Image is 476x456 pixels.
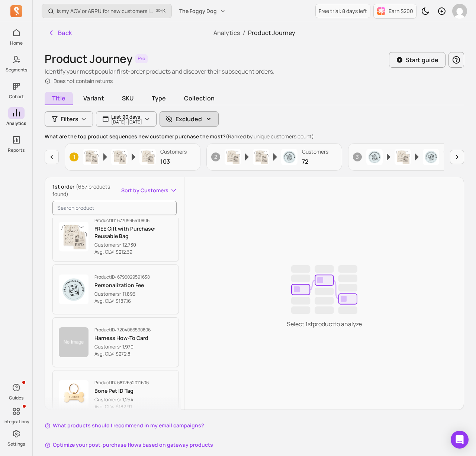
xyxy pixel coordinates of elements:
[121,187,177,194] button: Sort by Customers
[6,121,26,126] p: Analytics
[59,327,89,357] img: Product image
[315,4,370,18] a: Free trial: 8 days left
[179,7,217,15] span: The Foggy Dog
[366,149,383,165] img: Product image
[135,54,148,63] span: Pro
[83,149,99,165] img: Product image
[94,225,173,240] p: FREE Gift with Purchase: Reusable Bag
[94,290,150,298] p: Customers: 11,893
[139,149,156,165] img: Product image
[452,4,467,19] img: avatar
[52,212,179,261] button: ProductID: 6770996510806FREE Gift with Purchase: Reusable BagCustomers: 12,730Avg. CLV: $212.39
[45,67,274,76] p: Identify your most popular first-order products and discover their subsequent orders.
[405,55,438,64] p: Start guide
[94,343,151,351] p: Customers: 1,970
[52,317,179,367] button: ProductID: 7204066590806Harness How-To CardCustomers: 1,970Avg. CLV: $272.8
[94,282,150,289] p: Personalization Fee
[52,201,177,215] input: search product
[59,274,89,304] img: Product image
[42,4,172,18] button: Is my AOV or ARPU for new customers improving?⌘+K
[94,403,149,411] p: Avg. CLV: $182.91
[54,77,113,85] p: Does not contain returns
[94,298,150,305] p: Avg. CLV: $187.16
[9,395,23,401] p: Guides
[389,52,446,68] button: Start guide
[76,92,112,105] span: Variant
[8,147,25,153] p: Reports
[45,52,132,65] h1: Product Journey
[59,380,89,410] img: Product image
[395,149,411,165] img: Product image
[45,441,213,449] button: Optimize your post-purchase flows based on gateway products
[94,396,149,404] p: Customers: 1,254
[45,111,93,127] button: Filters
[52,370,179,420] button: ProductID: 6812652011606Bone Pet ID TagCustomers: 1,254Avg. CLV: $182.91
[57,7,153,15] p: Is my AOV or ARPU for new customers improving?
[206,143,342,171] button: 2Product imageProduct imageProduct imageCustomers72
[45,25,75,40] button: Back
[225,149,241,165] img: Product image
[61,115,78,123] span: Filters
[94,334,151,342] p: Harness How-To Card
[59,222,89,251] img: Product image
[423,149,439,165] img: Product image
[9,94,24,100] p: Cohort
[211,152,220,161] span: 2
[418,4,433,19] button: Toggle dark mode
[373,4,416,19] button: Earn $200
[52,264,179,314] button: ProductID: 6796029591638Personalization FeeCustomers: 11,893Avg. CLV: $187.16
[302,157,328,166] p: 72
[175,4,230,18] button: The Foggy Dog
[94,241,173,249] p: Customers: 12,730
[52,183,110,198] span: (667 products found)
[45,133,464,140] p: What are the top product sequences new customer purchase the most?
[160,111,219,127] button: Excluded
[7,441,25,447] p: Settings
[163,8,165,14] kbd: K
[389,7,413,15] p: Earn $200
[160,157,187,166] p: 103
[176,115,202,123] p: Excluded
[94,380,149,386] p: Product ID: 6812652011606
[281,149,297,165] img: Product image
[8,380,25,402] button: Guides
[65,143,200,171] button: 1Product imageProduct imageProduct imageCustomers103
[94,350,151,358] p: Avg. CLV: $272.8
[94,327,151,333] p: Product ID: 7204066590806
[240,29,248,37] span: /
[302,148,328,155] p: Customers
[111,149,128,165] img: Product image
[111,120,142,124] p: [DATE] - [DATE]
[213,29,240,37] a: Analytics
[10,40,23,46] p: Home
[45,422,204,429] button: What products should I recommend in my email campaigns?
[3,419,29,425] p: Integrations
[451,431,469,449] div: Open Intercom Messenger
[353,152,362,161] span: 3
[45,92,73,105] span: Title
[94,218,173,224] p: Product ID: 6770996510806
[253,149,269,165] img: Product image
[184,177,464,411] div: Select 1st product to analyze
[6,67,27,73] p: Segments
[52,183,121,198] p: 1st order
[94,248,173,256] p: Avg. CLV: $212.39
[94,274,150,280] p: Product ID: 6796029591638
[156,7,165,15] span: +
[444,157,470,166] p: 66
[444,148,470,155] p: Customers
[121,187,168,194] span: Sort by Customers
[156,7,160,16] kbd: ⌘
[96,111,157,127] button: Last 90 days[DATE]-[DATE]
[115,92,141,105] span: SKU
[160,148,187,155] p: Customers
[144,92,174,105] span: Type
[226,133,314,140] span: (Ranked by unique customers count)
[94,387,149,395] p: Bone Pet ID Tag
[248,29,295,37] span: Product Journey
[111,114,142,120] p: Last 90 days
[319,7,367,15] p: Free trial: 8 days left
[177,92,222,105] span: Collection
[70,152,78,161] span: 1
